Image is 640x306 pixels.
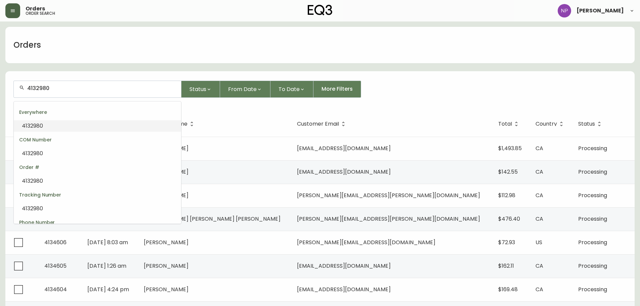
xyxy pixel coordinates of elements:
span: CA [536,191,543,199]
span: Processing [578,286,607,293]
button: More Filters [313,81,361,98]
span: $72.93 [498,238,515,246]
span: [PERSON_NAME][EMAIL_ADDRESS][DOMAIN_NAME] [297,238,435,246]
h5: order search [26,11,55,15]
span: CA [536,144,543,152]
img: 50f1e64a3f95c89b5c5247455825f96f [558,4,571,17]
span: [PERSON_NAME][EMAIL_ADDRESS][PERSON_NAME][DOMAIN_NAME] [297,191,480,199]
span: US [536,238,542,246]
span: [PERSON_NAME][EMAIL_ADDRESS][PERSON_NAME][DOMAIN_NAME] [297,215,480,223]
span: $112.98 [498,191,515,199]
span: Status [578,121,604,127]
span: 4132980 [22,122,43,130]
span: [EMAIL_ADDRESS][DOMAIN_NAME] [297,262,391,270]
button: From Date [220,81,270,98]
span: [EMAIL_ADDRESS][DOMAIN_NAME] [297,286,391,293]
span: CA [536,168,543,176]
img: logo [308,5,333,15]
span: $142.55 [498,168,518,176]
span: 4134605 [44,262,67,270]
span: $162.11 [498,262,514,270]
span: 4132980 [22,149,43,157]
span: More Filters [322,85,353,93]
h1: Orders [13,39,41,51]
span: CA [536,215,543,223]
span: [DATE] 4:24 pm [87,286,129,293]
span: [DATE] 1:26 am [87,262,126,270]
span: Status [189,85,206,93]
span: Processing [578,144,607,152]
span: Customer Email [297,122,339,126]
span: 4132980 [22,205,43,212]
span: 4134606 [44,238,67,246]
span: [PERSON_NAME] [577,8,624,13]
span: Processing [578,191,607,199]
span: Processing [578,215,607,223]
span: [PERSON_NAME] [144,286,188,293]
div: Tracking Number [14,187,181,203]
span: CA [536,286,543,293]
span: Status [578,122,595,126]
span: 4134604 [44,286,67,293]
span: [PERSON_NAME] [144,238,188,246]
span: Customer Email [297,121,348,127]
div: Everywhere [14,104,181,120]
span: Total [498,121,521,127]
span: $169.48 [498,286,518,293]
span: [DATE] 8:03 am [87,238,128,246]
span: From Date [228,85,257,93]
input: Search [27,85,176,91]
span: Processing [578,238,607,246]
span: Country [536,121,566,127]
span: 4132980 [22,177,43,185]
div: Order # [14,159,181,175]
span: [PERSON_NAME] [144,262,188,270]
span: To Date [279,85,300,93]
div: COM Number [14,132,181,148]
span: Total [498,122,512,126]
span: Processing [578,262,607,270]
span: CA [536,262,543,270]
span: Country [536,122,557,126]
span: [PERSON_NAME] [PERSON_NAME] [PERSON_NAME] [144,215,281,223]
span: Processing [578,168,607,176]
span: Orders [26,6,45,11]
div: Phone Number [14,214,181,230]
span: $476.40 [498,215,520,223]
span: $1,493.85 [498,144,522,152]
span: [EMAIL_ADDRESS][DOMAIN_NAME] [297,168,391,176]
button: Status [181,81,220,98]
span: [EMAIL_ADDRESS][DOMAIN_NAME] [297,144,391,152]
button: To Date [270,81,313,98]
